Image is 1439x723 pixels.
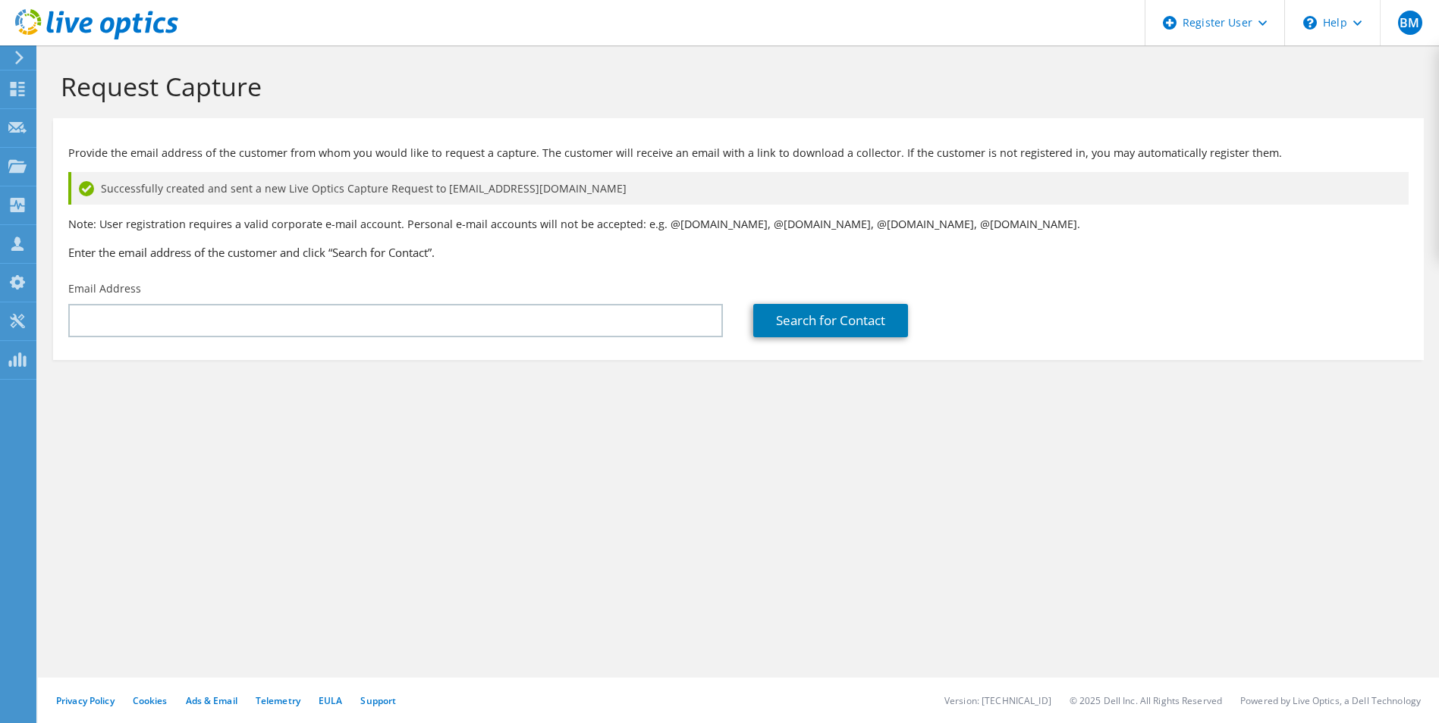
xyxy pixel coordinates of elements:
[56,694,115,707] a: Privacy Policy
[61,70,1409,102] h1: Request Capture
[68,216,1409,233] p: Note: User registration requires a valid corporate e-mail account. Personal e-mail accounts will ...
[68,145,1409,161] p: Provide the email address of the customer from whom you would like to request a capture. The cust...
[944,694,1051,707] li: Version: [TECHNICAL_ID]
[1070,694,1222,707] li: © 2025 Dell Inc. All Rights Reserved
[360,694,396,707] a: Support
[753,304,908,337] a: Search for Contact
[1303,16,1317,30] svg: \n
[256,694,300,707] a: Telemetry
[133,694,168,707] a: Cookies
[319,694,342,707] a: EULA
[1398,11,1422,35] span: BM
[186,694,237,707] a: Ads & Email
[68,244,1409,261] h3: Enter the email address of the customer and click “Search for Contact”.
[1240,694,1421,707] li: Powered by Live Optics, a Dell Technology
[68,281,141,296] label: Email Address
[101,180,627,197] span: Successfully created and sent a new Live Optics Capture Request to [EMAIL_ADDRESS][DOMAIN_NAME]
